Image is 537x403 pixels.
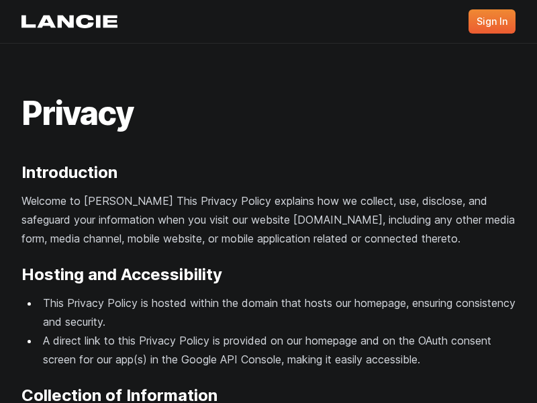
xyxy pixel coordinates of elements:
h2: Introduction [21,162,516,183]
a: Sign In [469,9,516,34]
h2: Hosting and Accessibility [21,264,516,285]
p: Welcome to [PERSON_NAME] This Privacy Policy explains how we collect, use, disclose, and safeguar... [21,191,516,248]
h1: Privacy [21,97,516,130]
li: A direct link to this Privacy Policy is provided on our homepage and on the OAuth consent screen ... [39,331,516,369]
li: This Privacy Policy is hosted within the domain that hosts our homepage, ensuring consistency and... [39,294,516,331]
